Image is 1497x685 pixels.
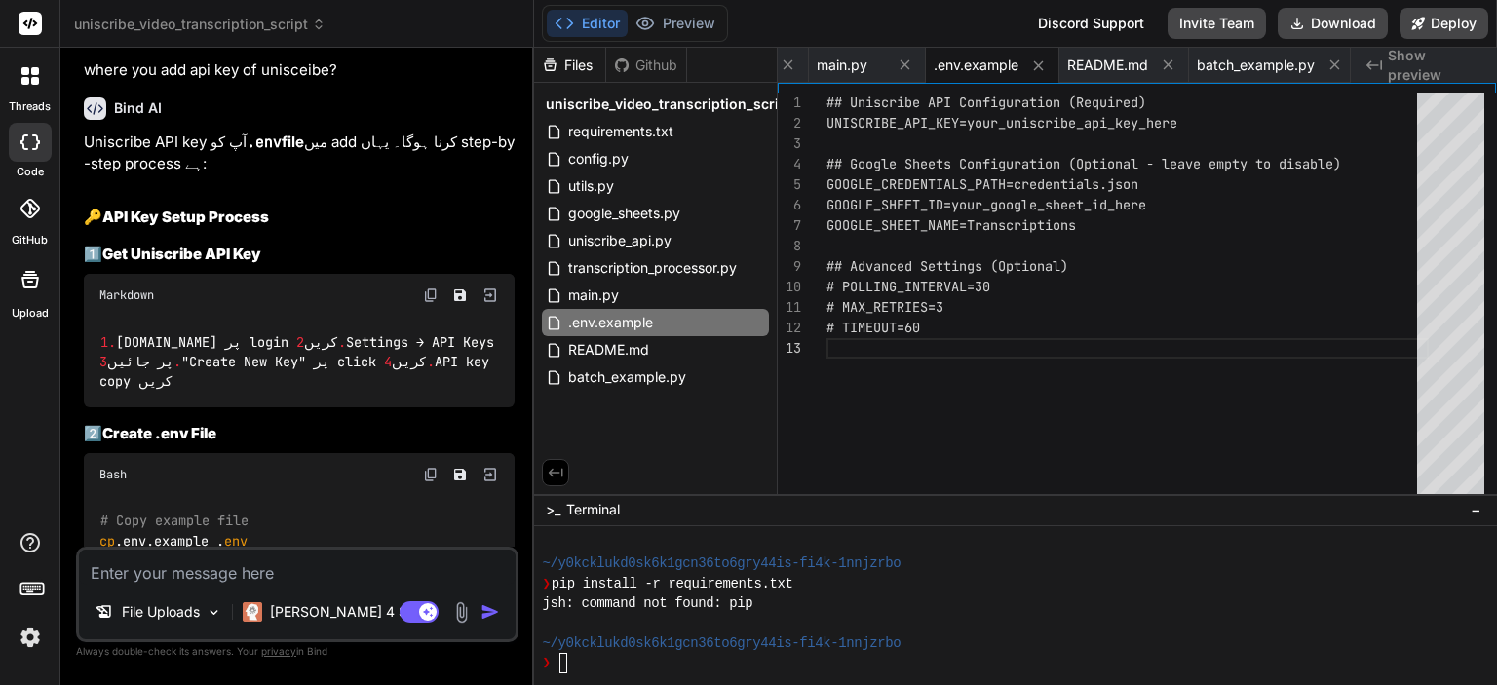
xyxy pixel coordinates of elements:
[566,284,621,307] span: main.py
[114,98,162,118] h6: Bind AI
[17,164,44,180] label: code
[450,601,473,624] img: attachment
[74,15,326,34] span: uniscribe_video_transcription_script
[12,305,49,322] label: Upload
[778,113,801,133] div: 2
[566,311,655,334] span: .env.example
[84,132,515,175] p: Uniscribe API key آپ کو میں add کرنا ہوگا۔ یہاں step-by-step process ہے:
[1278,8,1388,39] button: Download
[84,207,515,229] h2: 🔑
[542,593,752,613] span: jsh: command not found: pip
[552,574,793,593] span: pip install -r requirements.txt
[566,365,688,389] span: batch_example.py
[817,56,867,75] span: main.py
[826,196,1146,213] span: GOOGLE_SHEET_ID=your_google_sheet_id_here
[102,424,216,442] strong: Create .env File
[826,155,1216,172] span: ## Google Sheets Configuration (Optional - leave e
[826,257,1068,275] span: ## Advanced Settings (Optional)
[423,467,439,482] img: copy
[826,114,1177,132] span: UNISCRIBE_API_KEY=your_uniscribe_api_key_here
[778,154,801,174] div: 4
[1197,56,1315,75] span: batch_example.py
[84,423,515,445] h3: 2️⃣
[778,318,801,338] div: 12
[84,244,515,266] h3: 1️⃣
[566,174,616,198] span: utils.py
[778,277,801,297] div: 10
[778,133,801,154] div: 3
[546,500,560,519] span: >_
[1216,155,1341,172] span: mpty to disable)
[206,604,222,621] img: Pick Models
[1168,8,1266,39] button: Invite Team
[826,94,1146,111] span: ## Uniscribe API Configuration (Required)
[778,297,801,318] div: 11
[542,653,551,672] span: ❯
[566,202,682,225] span: google_sheets.py
[778,338,801,359] div: 13
[566,120,675,143] span: requirements.txt
[566,229,673,252] span: uniscribe_api.py
[628,10,723,37] button: Preview
[542,574,551,593] span: ❯
[778,93,801,113] div: 1
[826,319,920,336] span: # TIMEOUT=60
[423,287,439,303] img: copy
[481,466,499,483] img: Open in Browser
[778,256,801,277] div: 9
[1400,8,1488,39] button: Deploy
[84,59,515,82] p: where you add api key of unisceibe?
[99,467,127,482] span: Bash
[1388,46,1481,85] span: Show preview
[778,215,801,236] div: 7
[480,602,500,622] img: icon
[99,287,154,303] span: Markdown
[99,353,181,370] span: 3.
[446,461,474,488] button: Save file
[100,513,249,530] span: # Copy example file
[826,175,1138,193] span: GOOGLE_CREDENTIALS_PATH=credentials.json
[247,133,282,152] code: .env
[76,642,518,661] p: Always double-check its answers. Your in Bind
[243,602,262,622] img: Claude 4 Sonnet
[14,621,47,654] img: settings
[1067,56,1148,75] span: README.md
[99,511,249,551] code: .env.example .
[102,245,261,263] strong: Get Uniscribe API Key
[122,602,200,622] p: File Uploads
[826,298,943,316] span: # MAX_RETRIES=3
[481,286,499,304] img: Open in Browser
[99,332,502,393] code: [DOMAIN_NAME] پر login کریں Settings → API Keys پر جائیں "Create New Key" پر click کریں API key c...
[9,98,51,115] label: threads
[566,147,631,171] span: config.py
[826,216,1076,234] span: GOOGLE_SHEET_NAME=Transcriptions
[12,232,48,248] label: GitHub
[566,500,620,519] span: Terminal
[778,174,801,195] div: 5
[247,133,304,151] strong: file
[934,56,1018,75] span: .env.example
[546,95,792,114] span: uniscribe_video_transcription_script
[606,56,686,75] div: Github
[566,338,651,362] span: README.md
[566,256,739,280] span: transcription_processor.py
[446,282,474,309] button: Save file
[542,553,901,573] span: ~/y0kcklukd0sk6k1gcn36to6gry44is-fi4k-1nnjzrbo
[102,208,269,226] strong: API Key Setup Process
[547,10,628,37] button: Editor
[224,532,248,550] span: env
[778,236,801,256] div: 8
[534,56,605,75] div: Files
[1467,494,1485,525] button: −
[99,532,115,550] span: cp
[1026,8,1156,39] div: Discord Support
[296,333,347,351] span: 2.
[384,353,435,370] span: 4.
[100,333,116,351] span: 1.
[826,278,990,295] span: # POLLING_INTERVAL=30
[778,195,801,215] div: 6
[261,645,296,657] span: privacy
[1471,500,1481,519] span: −
[270,602,415,622] p: [PERSON_NAME] 4 S..
[542,633,901,653] span: ~/y0kcklukd0sk6k1gcn36to6gry44is-fi4k-1nnjzrbo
